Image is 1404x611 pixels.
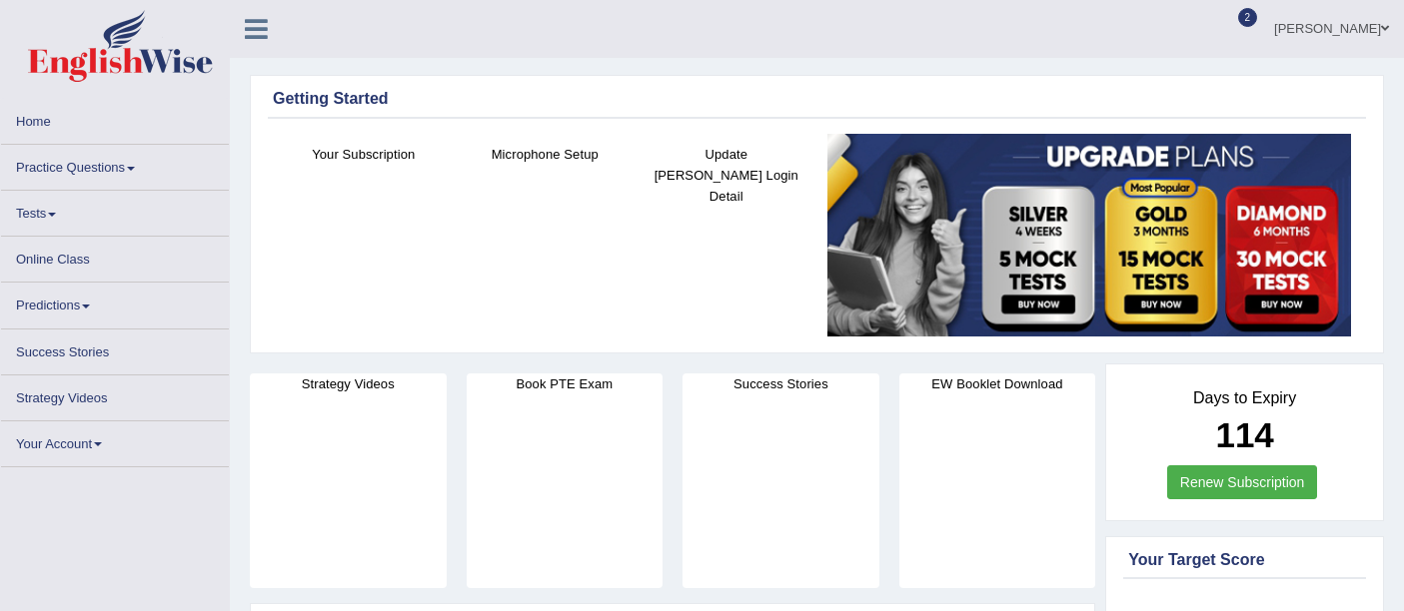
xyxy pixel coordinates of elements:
[1,421,229,460] a: Your Account
[683,373,879,394] h4: Success Stories
[273,87,1361,111] div: Getting Started
[1,237,229,276] a: Online Class
[1,145,229,184] a: Practice Questions
[1167,465,1318,499] a: Renew Subscription
[646,144,807,207] h4: Update [PERSON_NAME] Login Detail
[1,99,229,138] a: Home
[1128,389,1361,407] h4: Days to Expiry
[1,283,229,321] a: Predictions
[1,375,229,414] a: Strategy Videos
[465,144,627,165] h4: Microphone Setup
[827,134,1352,336] img: small5.jpg
[1,329,229,368] a: Success Stories
[1128,548,1361,572] div: Your Target Score
[1,191,229,230] a: Tests
[899,373,1096,394] h4: EW Booklet Download
[1238,8,1258,27] span: 2
[467,373,664,394] h4: Book PTE Exam
[250,373,447,394] h4: Strategy Videos
[1215,415,1273,454] b: 114
[283,144,445,165] h4: Your Subscription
